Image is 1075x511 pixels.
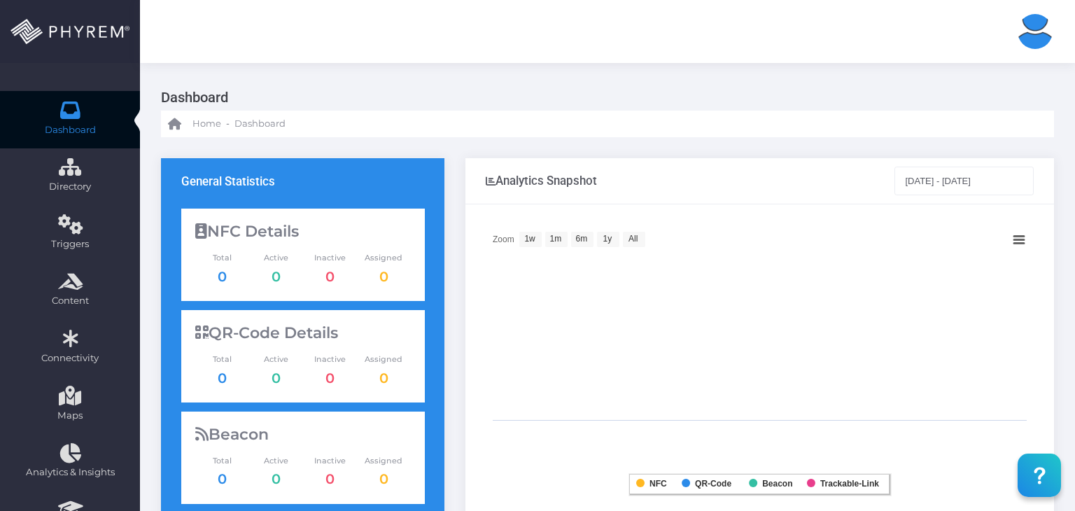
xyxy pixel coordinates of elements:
[486,174,597,188] div: Analytics Snapshot
[524,234,535,244] text: 1w
[9,237,131,251] span: Triggers
[249,252,303,264] span: Active
[379,370,388,386] a: 0
[45,123,96,137] span: Dashboard
[603,234,612,244] text: 1y
[303,353,357,365] span: Inactive
[57,409,83,423] span: Maps
[234,117,286,131] span: Dashboard
[161,84,1044,111] h3: Dashboard
[195,426,411,444] div: Beacon
[9,465,131,479] span: Analytics & Insights
[195,455,249,467] span: Total
[249,353,303,365] span: Active
[192,117,221,131] span: Home
[218,470,227,487] a: 0
[9,294,131,308] span: Content
[357,455,411,467] span: Assigned
[218,268,227,285] a: 0
[195,324,411,342] div: QR-Code Details
[272,268,281,285] a: 0
[181,174,275,188] h3: General Statistics
[357,252,411,264] span: Assigned
[9,351,131,365] span: Connectivity
[649,479,667,489] tspan: NFC
[325,268,335,285] a: 0
[325,470,335,487] a: 0
[493,234,514,244] text: Zoom
[894,167,1034,195] input: Select Date Range
[379,268,388,285] a: 0
[357,353,411,365] span: Assigned
[628,234,638,244] text: All
[224,117,232,131] li: -
[576,234,588,244] text: 6m
[272,470,281,487] a: 0
[168,111,221,137] a: Home
[234,111,286,137] a: Dashboard
[379,470,388,487] a: 0
[195,353,249,365] span: Total
[195,223,411,241] div: NFC Details
[325,370,335,386] a: 0
[762,479,792,489] tspan: Beacon
[303,455,357,467] span: Inactive
[550,234,562,244] text: 1m
[195,252,249,264] span: Total
[218,370,227,386] a: 0
[820,479,879,489] tspan: Trackable-Link
[695,479,731,489] tspan: QR-Code
[9,180,131,194] span: Directory
[272,370,281,386] a: 0
[303,252,357,264] span: Inactive
[249,455,303,467] span: Active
